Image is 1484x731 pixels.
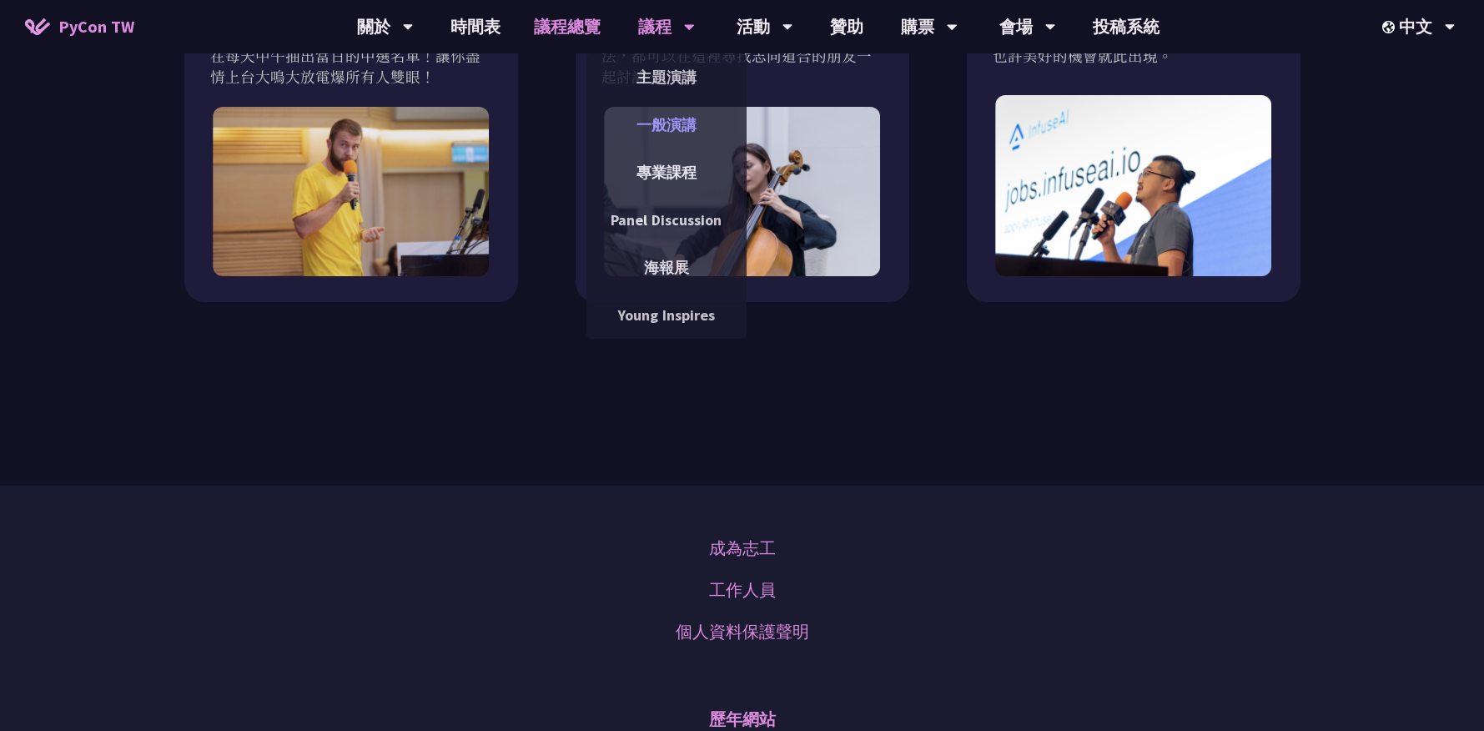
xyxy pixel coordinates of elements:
[709,536,776,561] a: 成為志工
[1382,21,1399,33] img: Locale Icon
[676,619,809,644] a: 個人資料保護聲明
[586,248,747,287] a: 海報展
[213,107,490,276] img: Lightning Talk
[58,14,134,39] span: PyCon TW
[586,105,747,144] a: 一般演講
[25,18,50,35] img: Home icon of PyCon TW 2025
[995,95,1272,277] img: Job Fair
[8,6,151,48] a: PyCon TW
[586,295,747,335] a: Young Inspires
[586,58,747,97] a: 主題演講
[586,200,747,239] a: Panel Discussion
[709,577,776,602] a: 工作人員
[586,153,747,192] a: 專業課程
